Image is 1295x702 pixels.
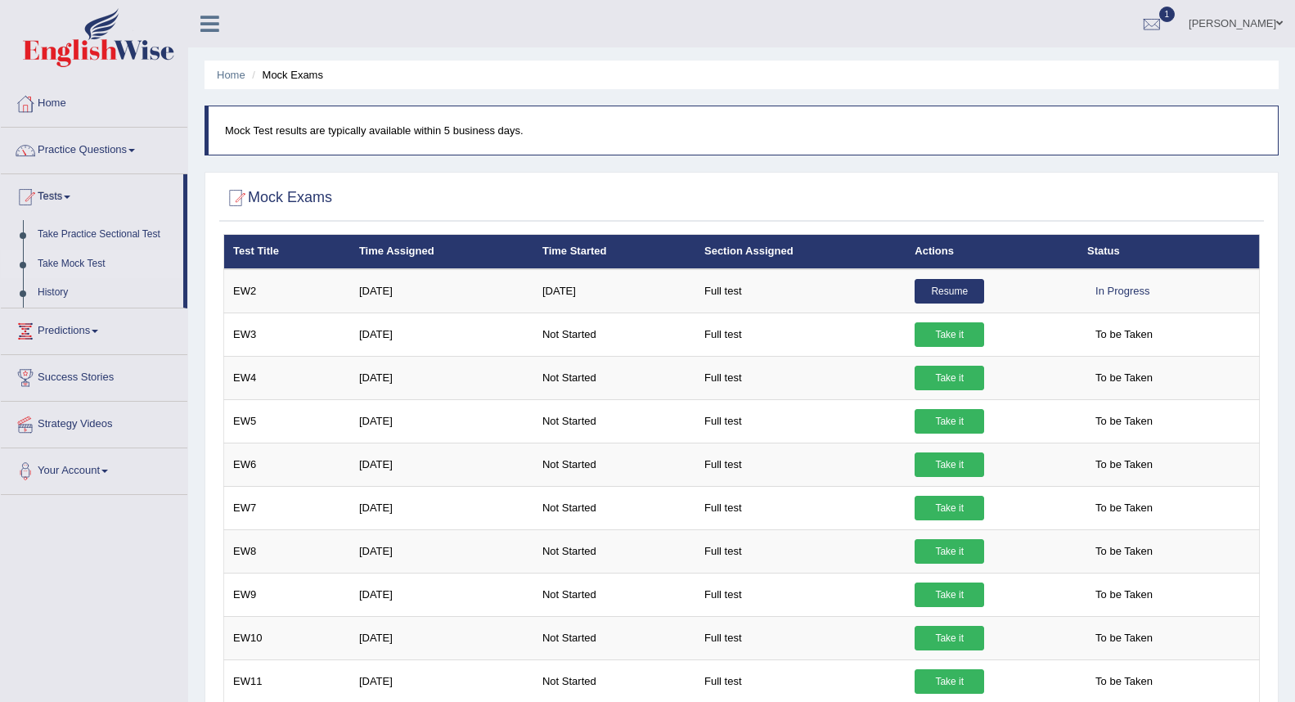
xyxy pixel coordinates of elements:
div: In Progress [1087,279,1158,304]
span: To be Taken [1087,322,1161,347]
h2: Mock Exams [223,186,332,210]
td: EW5 [224,399,350,443]
td: Not Started [533,529,695,573]
a: Home [1,81,187,122]
li: Mock Exams [248,67,323,83]
td: EW3 [224,313,350,356]
a: Take Practice Sectional Test [30,220,183,250]
a: Take it [915,583,984,607]
td: Not Started [533,313,695,356]
a: Practice Questions [1,128,187,169]
th: Time Started [533,235,695,269]
td: Full test [695,486,906,529]
span: To be Taken [1087,583,1161,607]
td: EW8 [224,529,350,573]
span: To be Taken [1087,452,1161,477]
td: EW2 [224,269,350,313]
td: Full test [695,616,906,659]
span: To be Taken [1087,409,1161,434]
p: Mock Test results are typically available within 5 business days. [225,123,1261,138]
a: Take it [915,452,984,477]
td: EW4 [224,356,350,399]
th: Test Title [224,235,350,269]
a: Predictions [1,308,187,349]
th: Section Assigned [695,235,906,269]
td: EW9 [224,573,350,616]
span: To be Taken [1087,496,1161,520]
td: [DATE] [350,313,533,356]
td: Full test [695,313,906,356]
td: Not Started [533,399,695,443]
span: To be Taken [1087,366,1161,390]
td: [DATE] [350,529,533,573]
a: Strategy Videos [1,402,187,443]
a: Success Stories [1,355,187,396]
th: Actions [906,235,1078,269]
td: Full test [695,269,906,313]
span: To be Taken [1087,626,1161,650]
a: Take it [915,496,984,520]
span: To be Taken [1087,669,1161,694]
td: [DATE] [350,486,533,529]
a: History [30,278,183,308]
a: Take Mock Test [30,250,183,279]
td: [DATE] [350,269,533,313]
td: Not Started [533,443,695,486]
span: To be Taken [1087,539,1161,564]
td: [DATE] [350,399,533,443]
a: Home [217,69,245,81]
a: Take it [915,322,984,347]
td: Full test [695,529,906,573]
td: Not Started [533,486,695,529]
a: Take it [915,366,984,390]
td: Not Started [533,573,695,616]
a: Take it [915,409,984,434]
a: Take it [915,626,984,650]
td: Full test [695,573,906,616]
td: Full test [695,443,906,486]
td: [DATE] [350,573,533,616]
td: EW6 [224,443,350,486]
th: Time Assigned [350,235,533,269]
a: Take it [915,669,984,694]
td: EW10 [224,616,350,659]
td: Full test [695,399,906,443]
a: Your Account [1,448,187,489]
td: EW7 [224,486,350,529]
td: [DATE] [350,616,533,659]
th: Status [1078,235,1259,269]
td: Not Started [533,356,695,399]
span: 1 [1159,7,1176,22]
td: Full test [695,356,906,399]
td: [DATE] [533,269,695,313]
td: [DATE] [350,356,533,399]
td: [DATE] [350,443,533,486]
a: Take it [915,539,984,564]
a: Tests [1,174,183,215]
td: Not Started [533,616,695,659]
a: Resume [915,279,984,304]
